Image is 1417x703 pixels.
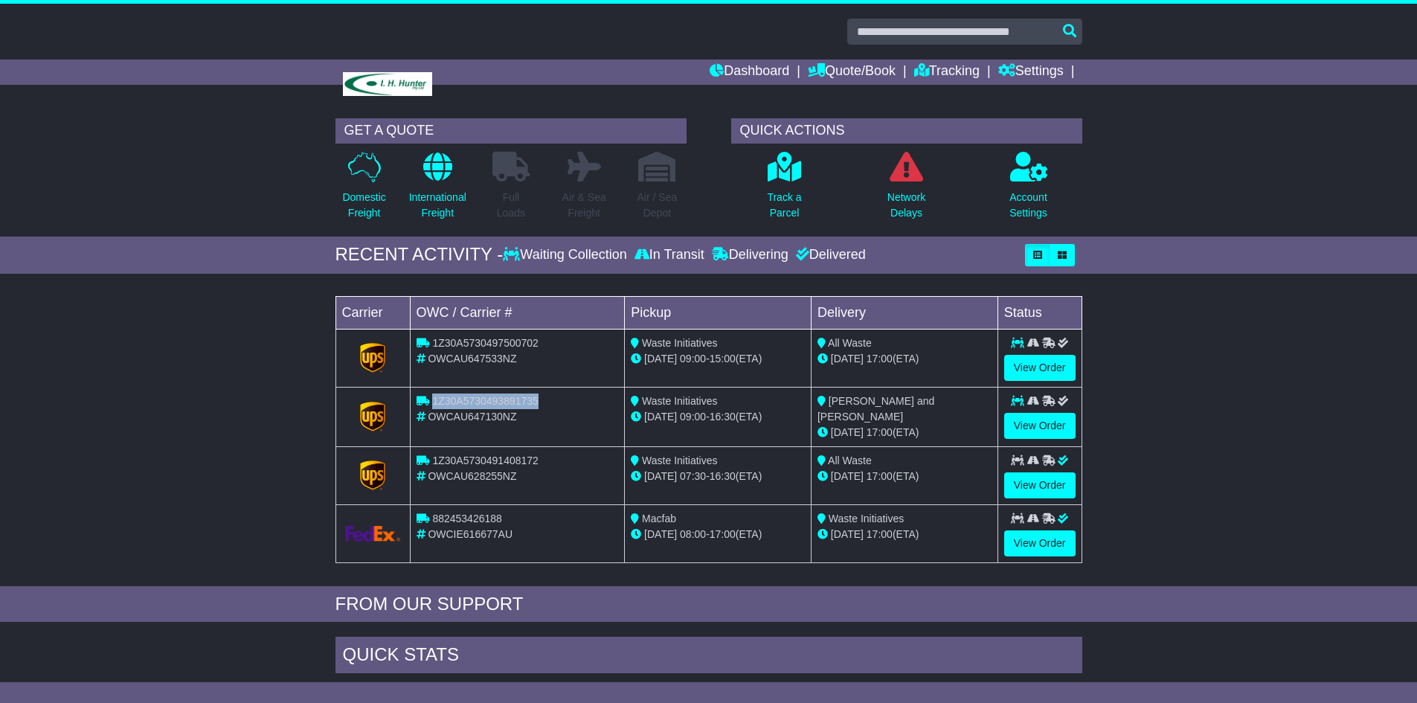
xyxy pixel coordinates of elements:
[631,527,805,542] div: - (ETA)
[710,528,736,540] span: 17:00
[792,247,866,263] div: Delivered
[642,395,717,407] span: Waste Initiatives
[562,190,606,221] p: Air & Sea Freight
[335,637,1082,677] div: Quick Stats
[817,469,992,484] div: (ETA)
[428,470,516,482] span: OWCAU628255NZ
[432,395,538,407] span: 1Z30A5730493891735
[831,426,864,438] span: [DATE]
[492,190,530,221] p: Full Loads
[680,353,706,365] span: 09:00
[1004,530,1076,556] a: View Order
[867,426,893,438] span: 17:00
[811,296,997,329] td: Delivery
[432,337,538,349] span: 1Z30A5730497500702
[831,470,864,482] span: [DATE]
[680,470,706,482] span: 07:30
[708,247,792,263] div: Delivering
[631,351,805,367] div: - (ETA)
[828,455,872,466] span: All Waste
[503,247,630,263] div: Waiting Collection
[335,296,410,329] td: Carrier
[631,409,805,425] div: - (ETA)
[342,190,385,221] p: Domestic Freight
[867,470,893,482] span: 17:00
[710,353,736,365] span: 15:00
[710,60,789,85] a: Dashboard
[428,411,516,423] span: OWCAU647130NZ
[408,151,467,229] a: InternationalFreight
[867,528,893,540] span: 17:00
[335,594,1082,615] div: FROM OUR SUPPORT
[644,411,677,423] span: [DATE]
[867,353,893,365] span: 17:00
[997,296,1082,329] td: Status
[831,528,864,540] span: [DATE]
[637,190,678,221] p: Air / Sea Depot
[828,337,872,349] span: All Waste
[829,513,904,524] span: Waste Initiatives
[1004,472,1076,498] a: View Order
[831,353,864,365] span: [DATE]
[914,60,980,85] a: Tracking
[432,455,538,466] span: 1Z30A5730491408172
[710,470,736,482] span: 16:30
[808,60,896,85] a: Quote/Book
[767,190,801,221] p: Track a Parcel
[428,353,516,365] span: OWCAU647533NZ
[1004,355,1076,381] a: View Order
[680,528,706,540] span: 08:00
[335,244,504,266] div: RECENT ACTIVITY -
[887,151,926,229] a: NetworkDelays
[409,190,466,221] p: International Freight
[817,425,992,440] div: (ETA)
[1009,151,1048,229] a: AccountSettings
[341,151,386,229] a: DomesticFreight
[625,296,812,329] td: Pickup
[360,343,385,373] img: GetCarrierServiceLogo
[1004,413,1076,439] a: View Order
[642,513,676,524] span: Macfab
[817,527,992,542] div: (ETA)
[731,118,1082,144] div: QUICK ACTIONS
[432,513,501,524] span: 882453426188
[345,526,401,542] img: GetCarrierServiceLogo
[631,247,708,263] div: In Transit
[817,395,934,423] span: [PERSON_NAME] and [PERSON_NAME]
[428,528,513,540] span: OWCIE616677AU
[817,351,992,367] div: (ETA)
[360,402,385,431] img: GetCarrierServiceLogo
[998,60,1064,85] a: Settings
[644,353,677,365] span: [DATE]
[680,411,706,423] span: 09:00
[887,190,925,221] p: Network Delays
[360,460,385,490] img: GetCarrierServiceLogo
[766,151,802,229] a: Track aParcel
[1009,190,1047,221] p: Account Settings
[410,296,625,329] td: OWC / Carrier #
[710,411,736,423] span: 16:30
[644,528,677,540] span: [DATE]
[644,470,677,482] span: [DATE]
[335,118,687,144] div: GET A QUOTE
[642,337,717,349] span: Waste Initiatives
[631,469,805,484] div: - (ETA)
[642,455,717,466] span: Waste Initiatives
